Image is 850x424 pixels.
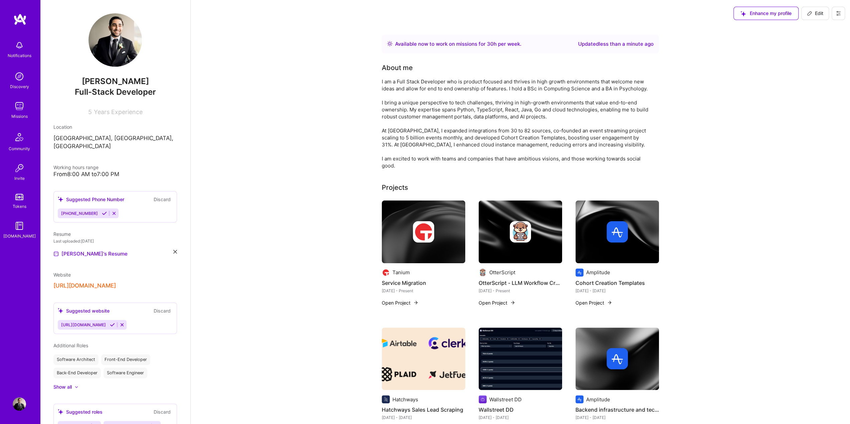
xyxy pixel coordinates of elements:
span: Additional Roles [53,343,88,348]
div: Amplitude [586,269,610,276]
div: [DATE] - Present [479,287,562,294]
img: Resume [53,251,59,257]
img: arrow-right [510,300,515,305]
div: Suggested Phone Number [58,196,124,203]
div: Suggested website [58,307,110,314]
img: Company logo [479,269,487,277]
div: Amplitude [586,396,610,403]
div: Community [9,145,30,152]
i: icon SuggestedTeams [58,196,63,202]
div: Location [53,123,177,130]
img: Company logo [575,269,583,277]
img: Company logo [382,269,390,277]
div: Back-End Developer [53,368,101,378]
img: tokens [15,194,23,200]
span: Years Experience [94,108,143,115]
a: User Avatar [11,397,28,411]
img: Invite [13,161,26,175]
h4: Cohort Creation Templates [575,279,659,287]
button: [URL][DOMAIN_NAME] [53,282,116,289]
i: Reject [120,322,125,327]
img: cover [479,200,562,263]
span: 5 [88,108,92,115]
i: Accept [110,322,115,327]
span: [URL][DOMAIN_NAME] [61,322,106,327]
div: Invite [14,175,25,182]
i: icon Close [173,250,177,254]
img: Company logo [607,348,628,369]
p: [GEOGRAPHIC_DATA], [GEOGRAPHIC_DATA], [GEOGRAPHIC_DATA] [53,134,177,150]
div: [DATE] - Present [382,287,465,294]
div: About me [382,63,413,73]
div: [DATE] - [DATE] [479,414,562,421]
div: OtterScript [489,269,515,276]
img: cover [575,200,659,263]
span: Edit [807,10,823,17]
i: Accept [102,211,107,216]
div: Wallstreet DD [489,396,522,403]
div: Suggested roles [58,408,103,415]
h4: Backend infrastructure and technical design for forwarding data from one platform to another [575,405,659,414]
span: [PHONE_NUMBER] [61,211,98,216]
div: Tell us a little about yourself [382,63,413,73]
img: Hatchways Sales Lead Scraping [382,328,465,390]
div: Projects [382,182,408,192]
img: cover [575,328,659,390]
a: [PERSON_NAME]'s Resume [53,250,128,258]
img: Wallstreet DD [479,328,562,390]
div: Show all [53,384,72,390]
div: Missions [11,113,28,120]
img: bell [13,39,26,52]
button: Discard [152,408,173,416]
div: Last uploaded: [DATE] [53,238,177,245]
h4: Service Migration [382,279,465,287]
h4: OtterScript - LLM Workflow Creator [479,279,562,287]
img: cover [382,200,465,263]
button: Open Project [382,299,418,306]
span: Full-Stack Developer [75,87,156,97]
div: Updated less than a minute ago [578,40,654,48]
div: From 8:00 AM to 7:00 PM [53,171,177,178]
img: User Avatar [89,13,142,67]
div: Notifications [8,52,31,59]
div: Tokens [13,203,26,210]
h4: Hatchways Sales Lead Scraping [382,405,465,414]
button: Edit [801,7,829,20]
h4: Wallstreet DD [479,405,562,414]
div: Discovery [10,83,29,90]
img: Company logo [479,395,487,403]
div: Front-End Developer [101,354,150,365]
img: discovery [13,70,26,83]
img: logo [13,13,27,25]
button: Discard [152,307,173,315]
button: Discard [152,195,173,203]
i: icon SuggestedTeams [58,308,63,314]
span: Website [53,272,71,278]
span: Resume [53,231,71,237]
img: Company logo [510,221,531,243]
img: Availability [387,41,392,46]
span: 30 [487,41,494,47]
i: icon SuggestedTeams [58,409,63,415]
span: Working hours range [53,164,99,170]
img: arrow-right [607,300,612,305]
div: [DATE] - [DATE] [575,287,659,294]
div: I am a Full Stack Developer who is product focused and thrives in high growth environments that w... [382,78,649,169]
img: arrow-right [413,300,418,305]
div: Hatchways [392,396,418,403]
img: Company logo [607,221,628,243]
img: Community [11,129,27,145]
img: User Avatar [13,397,26,411]
button: Open Project [575,299,612,306]
div: [DATE] - [DATE] [575,414,659,421]
img: guide book [13,219,26,233]
span: [PERSON_NAME] [53,76,177,86]
div: Available now to work on missions for h per week . [395,40,521,48]
img: teamwork [13,99,26,113]
i: Reject [112,211,117,216]
img: Company logo [382,395,390,403]
button: Open Project [479,299,515,306]
div: [DOMAIN_NAME] [3,233,36,240]
img: Company logo [413,221,434,243]
img: Company logo [575,395,583,403]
